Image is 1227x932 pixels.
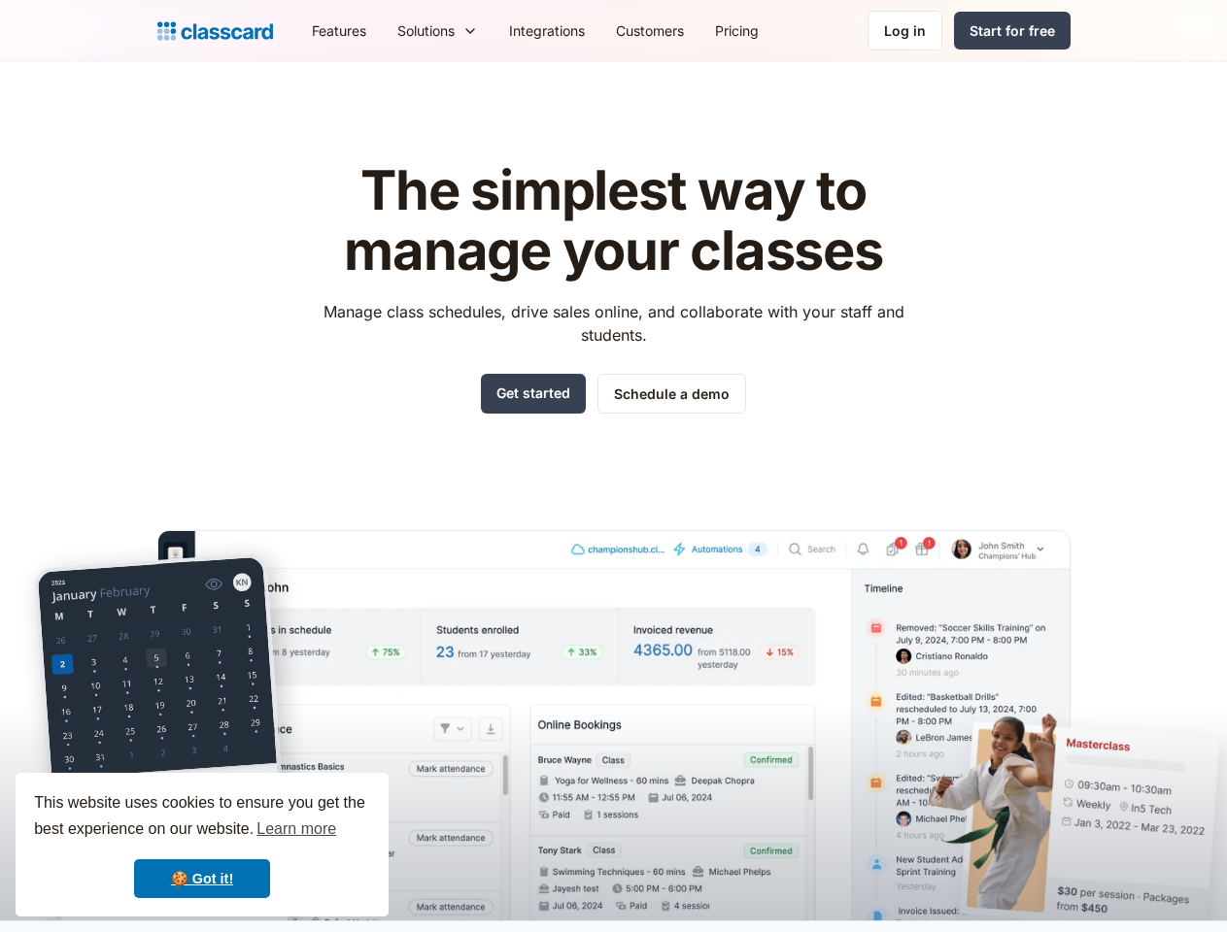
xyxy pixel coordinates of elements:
[305,300,922,347] p: Manage class schedules, drive sales online, and collaborate with your staff and students.
[494,9,600,52] a: Integrations
[34,791,370,844] span: This website uses cookies to ensure you get the best experience on our website.
[481,374,586,414] a: Get started
[868,11,942,50] a: Log in
[157,17,273,45] a: home
[134,859,270,898] a: dismiss cookie message
[397,20,455,41] div: Solutions
[600,9,699,52] a: Customers
[254,815,339,844] a: learn more about cookies
[296,9,382,52] a: Features
[305,161,922,281] h1: The simplest way to manage your classes
[970,20,1055,41] div: Start for free
[382,9,494,52] div: Solutions
[16,773,389,916] div: cookieconsent
[954,12,1071,50] a: Start for free
[597,374,746,414] a: Schedule a demo
[884,20,926,41] div: Log in
[699,9,774,52] a: Pricing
